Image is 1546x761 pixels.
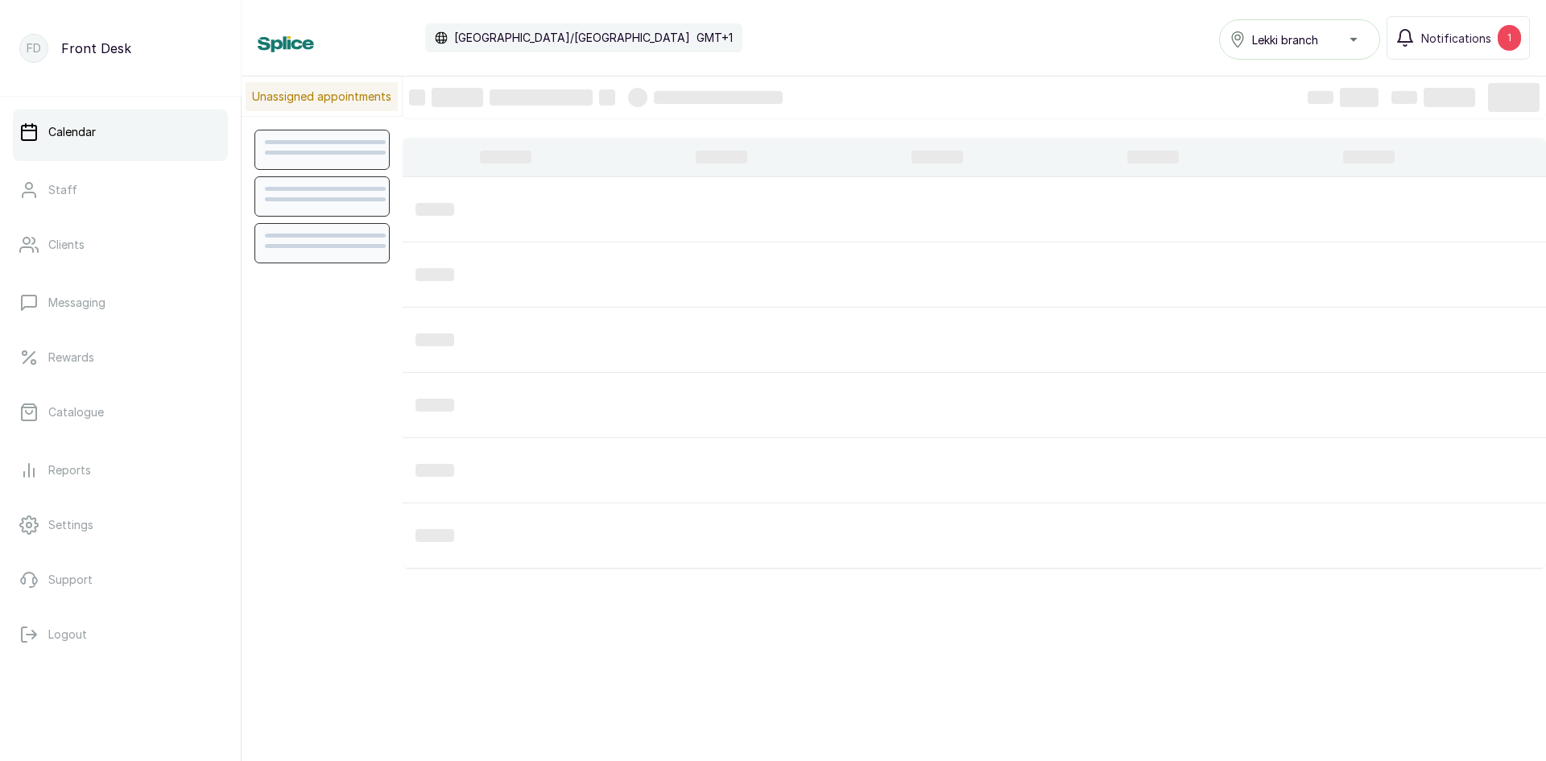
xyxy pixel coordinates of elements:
p: Clients [48,237,85,253]
a: Catalogue [13,390,228,435]
p: Support [48,572,93,588]
p: Staff [48,182,77,198]
p: FD [27,40,41,56]
a: Support [13,557,228,602]
button: Lekki branch [1219,19,1380,60]
p: GMT+1 [697,30,733,46]
p: Logout [48,627,87,643]
p: Rewards [48,349,94,366]
p: Messaging [48,295,105,311]
p: Unassigned appointments [246,82,398,111]
button: Logout [13,612,228,657]
a: Clients [13,222,228,267]
a: Staff [13,168,228,213]
a: Rewards [13,335,228,380]
p: Front Desk [61,39,131,58]
a: Messaging [13,280,228,325]
p: Reports [48,462,91,478]
p: Catalogue [48,404,104,420]
span: Notifications [1421,30,1491,47]
button: Notifications1 [1387,16,1530,60]
p: Settings [48,517,93,533]
a: Calendar [13,110,228,155]
div: 1 [1498,25,1521,51]
a: Reports [13,448,228,493]
p: [GEOGRAPHIC_DATA]/[GEOGRAPHIC_DATA] [454,30,690,46]
a: Settings [13,503,228,548]
p: Calendar [48,124,96,140]
span: Lekki branch [1252,31,1318,48]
